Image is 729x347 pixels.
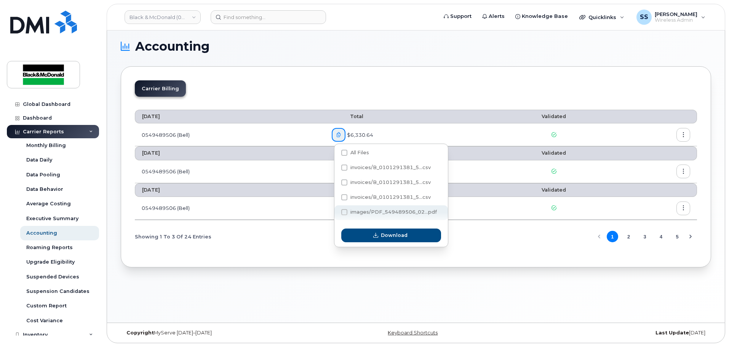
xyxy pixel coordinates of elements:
[135,110,325,123] th: [DATE]
[350,179,431,185] span: invoices/B_0101291381_5...csv
[381,232,408,239] span: Download
[341,211,437,216] span: images/PDF_549489506_023_0000000000.pdf
[350,209,437,215] span: images/PDF_549489506_02...pdf
[332,150,363,156] span: Total
[341,181,431,187] span: invoices/B_0101291381_549489506_20092025_MOB.csv
[514,330,711,336] div: [DATE]
[639,231,651,242] button: Page 3
[135,123,325,146] td: 0549489506 (Bell)
[495,146,612,160] th: Validated
[350,194,431,200] span: invoices/B_0101291381_5...csv
[135,41,209,52] span: Accounting
[126,330,154,336] strong: Copyright
[350,165,431,170] span: invoices/B_0101291381_5...csv
[332,187,363,193] span: Total
[341,196,431,201] span: invoices/B_0101291381_549489506_20092025_DTL.csv
[685,231,696,242] button: Next Page
[135,160,325,183] td: 0549489506 (Bell)
[495,110,612,123] th: Validated
[341,166,431,172] span: invoices/B_0101291381_549489506_20092025_ACC.csv
[655,231,667,242] button: Page 4
[607,231,618,242] button: Page 1
[135,146,325,160] th: [DATE]
[135,197,325,220] td: 0549489506 (Bell)
[121,330,318,336] div: MyServe [DATE]–[DATE]
[655,330,689,336] strong: Last Update
[135,231,211,242] span: Showing 1 To 3 Of 24 Entries
[623,231,634,242] button: Page 2
[341,229,441,242] button: Download
[495,183,612,197] th: Validated
[350,150,369,155] span: All Files
[345,131,373,139] span: $6,330.64
[671,231,683,242] button: Page 5
[135,183,325,197] th: [DATE]
[388,330,438,336] a: Keyboard Shortcuts
[332,114,363,119] span: Total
